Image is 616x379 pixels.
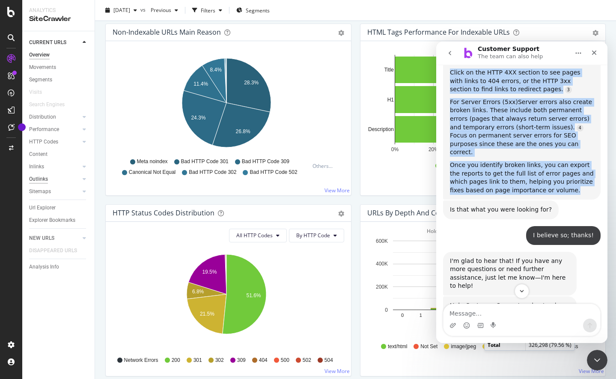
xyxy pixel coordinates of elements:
[29,88,51,97] a: Visits
[367,209,474,217] div: URLs by Depth and Content Type
[324,187,350,194] a: View More
[375,261,387,267] text: 400K
[367,55,595,154] svg: A chart.
[367,236,595,335] svg: A chart.
[189,3,226,17] button: Filters
[367,28,510,36] div: HTML Tags Performance for Indexable URLs
[210,67,222,73] text: 8.4%
[113,6,130,14] span: 2025 Sep. 27th
[29,263,89,272] a: Analysis Info
[113,249,341,349] svg: A chart.
[29,162,80,171] a: Inlinks
[338,30,344,36] div: gear
[29,216,75,225] div: Explorer Bookmarks
[324,357,333,364] span: 504
[189,169,236,176] span: Bad HTTP Code 302
[428,146,438,152] text: 20%
[172,357,180,364] span: 200
[281,357,289,364] span: 500
[420,343,437,350] span: Not Set
[592,30,598,36] div: gear
[312,162,336,170] div: Others...
[29,113,80,122] a: Distribution
[29,203,89,212] a: Url Explorer
[384,67,394,73] text: Title
[193,357,202,364] span: 301
[29,38,66,47] div: CURRENT URLS
[113,209,214,217] div: HTTP Status Codes Distribution
[237,357,246,364] span: 309
[181,158,229,165] span: Bad HTTP Code 301
[29,150,48,159] div: Content
[29,113,56,122] div: Distribution
[113,28,221,36] div: Non-Indexable URLs Main Reason
[200,311,214,317] text: 21.5%
[236,128,250,134] text: 26.8%
[29,203,56,212] div: Url Explorer
[246,6,270,14] span: Segments
[579,367,604,375] a: View More
[29,137,58,146] div: HTTP Codes
[147,6,171,14] span: Previous
[29,187,80,196] a: Sitemaps
[215,357,224,364] span: 302
[525,339,574,350] td: 326,298 (79.56 %)
[137,158,168,165] span: Meta noindex
[451,343,476,350] span: image/jpeg
[29,246,86,255] a: DISAPPEARED URLS
[29,88,42,97] div: Visits
[29,125,80,134] a: Performance
[368,126,393,132] text: Description
[18,123,26,131] div: Tooltip anchor
[385,307,388,313] text: 0
[250,169,297,176] span: Bad HTTP Code 502
[113,55,341,154] svg: A chart.
[129,169,176,176] span: Canonical Not Equal
[29,14,88,24] div: SiteCrawler
[29,246,77,255] div: DISAPPEARED URLS
[29,175,48,184] div: Outlinks
[242,158,289,165] span: Bad HTTP Code 309
[259,357,268,364] span: 404
[29,7,88,14] div: Analytics
[201,6,215,14] div: Filters
[419,313,422,318] text: 1
[29,175,80,184] a: Outlinks
[289,229,344,242] button: By HTTP Code
[244,80,259,86] text: 28.3%
[29,75,52,84] div: Segments
[29,51,89,60] a: Overview
[29,63,56,72] div: Movements
[296,232,330,239] span: By HTTP Code
[375,238,387,244] text: 600K
[246,292,261,298] text: 51.6%
[29,216,89,225] a: Explorer Bookmarks
[29,75,89,84] a: Segments
[29,137,80,146] a: HTTP Codes
[29,187,51,196] div: Sitemaps
[324,367,350,375] a: View More
[388,343,407,350] span: text/html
